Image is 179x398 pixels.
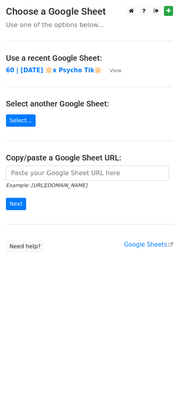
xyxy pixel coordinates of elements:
p: Use one of the options below... [6,21,173,29]
a: Select... [6,114,36,127]
h4: Select another Google Sheet: [6,99,173,108]
h3: Choose a Google Sheet [6,6,173,17]
small: View [110,68,122,73]
h4: Use a recent Google Sheet: [6,53,173,63]
a: Need help? [6,240,44,253]
a: Google Sheets [124,241,173,248]
h4: Copy/paste a Google Sheet URL: [6,153,173,162]
input: Next [6,198,26,210]
input: Paste your Google Sheet URL here [6,166,169,181]
a: 60 | [DATE] 🔆x Psycho Tik🔆 [6,67,102,74]
small: Example: [URL][DOMAIN_NAME] [6,182,87,188]
a: View [102,67,122,74]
